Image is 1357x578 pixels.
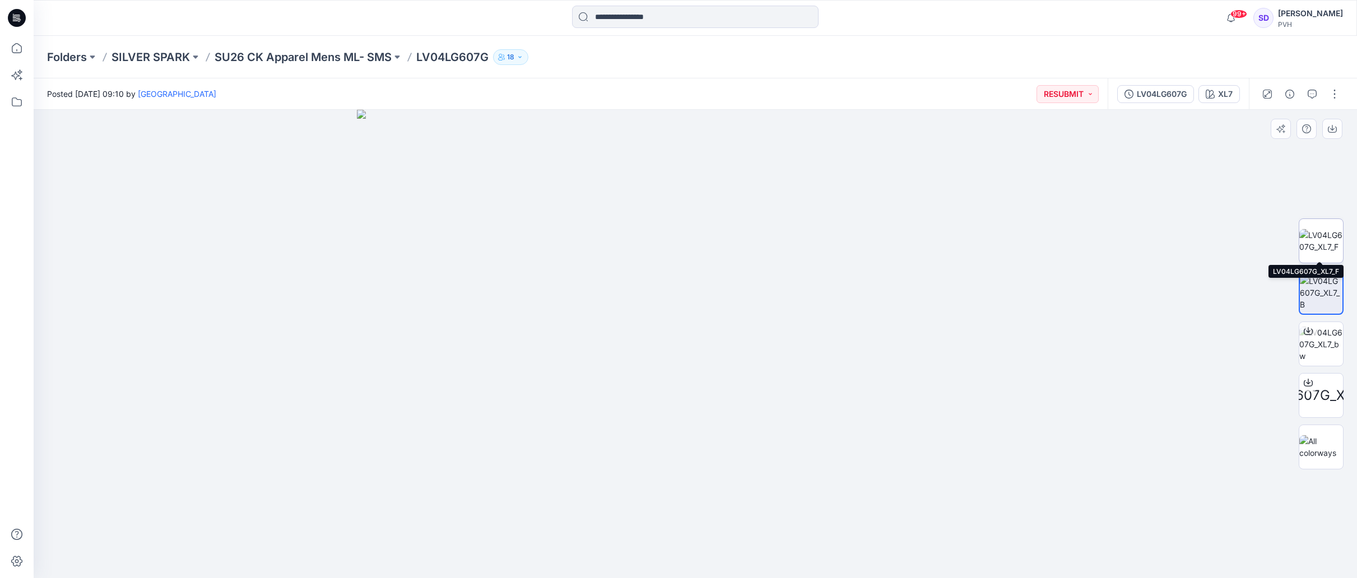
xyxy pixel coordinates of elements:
a: Folders [47,49,87,65]
div: PVH [1278,20,1343,29]
div: LV04LG607G [1137,88,1187,100]
img: LV04LG607G_XL7_F [1299,229,1343,253]
p: LV04LG607G [416,49,489,65]
img: LV04LG607G_XL7_B [1300,275,1342,310]
button: XL7 [1198,85,1240,103]
button: Details [1281,85,1299,103]
a: SU26 CK Apparel Mens ML- SMS [215,49,392,65]
button: LV04LG607G [1117,85,1194,103]
img: All colorways [1299,435,1343,459]
button: 18 [493,49,528,65]
span: 99+ [1230,10,1247,18]
div: SD [1253,8,1274,28]
img: LV04LG607G_XL7_bw [1299,327,1343,362]
div: [PERSON_NAME] [1278,7,1343,20]
div: XL7 [1218,88,1233,100]
img: eyJhbGciOiJIUzI1NiIsImtpZCI6IjAiLCJzbHQiOiJzZXMiLCJ0eXAiOiJKV1QifQ.eyJkYXRhIjp7InR5cGUiOiJzdG9yYW... [357,110,1034,578]
p: 18 [507,51,514,63]
a: SILVER SPARK [111,49,190,65]
a: [GEOGRAPHIC_DATA] [138,89,216,99]
span: Posted [DATE] 09:10 by [47,88,216,100]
